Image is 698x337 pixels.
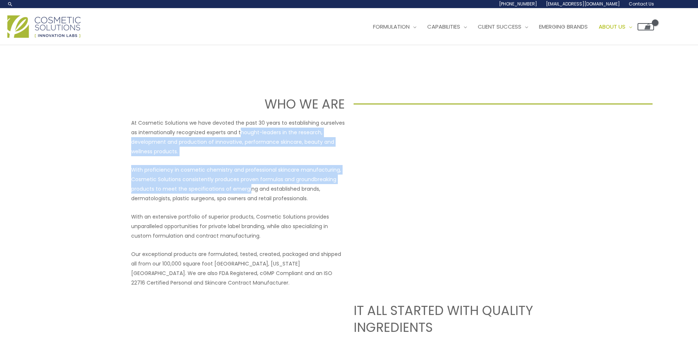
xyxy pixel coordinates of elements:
h2: IT ALL STARTED WITH QUALITY INGREDIENTS [354,302,567,336]
p: At Cosmetic Solutions we have devoted the past 30 years to establishing ourselves as internationa... [131,118,345,156]
span: Formulation [373,23,410,30]
span: Contact Us [629,1,654,7]
span: [PHONE_NUMBER] [499,1,537,7]
span: [EMAIL_ADDRESS][DOMAIN_NAME] [546,1,620,7]
a: Formulation [368,16,422,38]
a: Capabilities [422,16,472,38]
span: Emerging Brands [539,23,588,30]
a: View Shopping Cart, empty [638,23,654,30]
p: With an extensive portfolio of superior products, Cosmetic Solutions provides unparalleled opport... [131,212,345,241]
a: Search icon link [7,1,13,7]
a: About Us [593,16,638,38]
span: Capabilities [427,23,460,30]
img: Cosmetic Solutions Logo [7,15,81,38]
p: Our exceptional products are formulated, tested, created, packaged and shipped all from our 100,0... [131,249,345,287]
nav: Site Navigation [362,16,654,38]
span: About Us [599,23,625,30]
a: Client Success [472,16,533,38]
a: Emerging Brands [533,16,593,38]
p: With proficiency in cosmetic chemistry and professional skincare manufacturing, Cosmetic Solution... [131,165,345,203]
span: Client Success [478,23,521,30]
h1: WHO WE ARE [45,95,345,113]
iframe: Get to know Cosmetic Solutions Private Label Skin Care [354,118,567,238]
